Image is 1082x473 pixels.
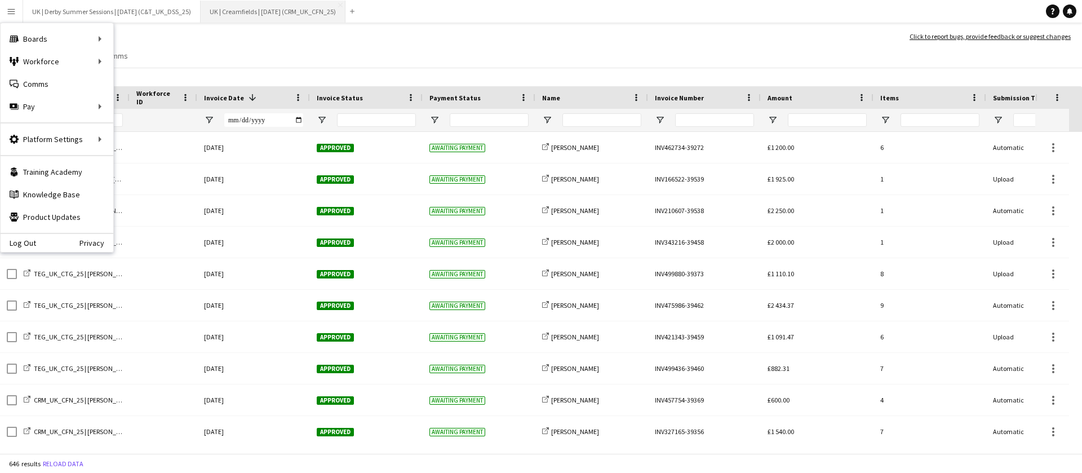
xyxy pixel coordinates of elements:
input: Amount Filter Input [788,113,867,127]
span: Approved [317,428,354,436]
div: INV457754-39369 [648,384,761,415]
span: Workforce ID [136,89,177,106]
span: Approved [317,207,354,215]
span: £2 000.00 [768,238,794,246]
a: TEG_UK_CTG_25 | [PERSON_NAME] [24,333,135,341]
span: Invoice Date [204,94,244,102]
input: Name Filter Input [562,113,641,127]
span: Invoice Status [317,94,363,102]
button: Open Filter Menu [429,115,440,125]
div: [DATE] [197,195,310,226]
span: Approved [317,396,354,405]
a: TEG_UK_CTG_25 | [PERSON_NAME] [24,364,135,373]
span: Approved [317,270,354,279]
span: Approved [317,333,354,342]
span: £1 925.00 [768,175,794,183]
span: [PERSON_NAME] [551,427,599,436]
span: £1 200.00 [768,143,794,152]
div: INV462734-39272 [648,132,761,163]
div: INV327165-39356 [648,416,761,447]
a: Knowledge Base [1,183,113,206]
div: 7 [873,416,986,447]
div: [DATE] [197,258,310,289]
span: Approved [317,144,354,152]
span: [PERSON_NAME] [551,396,599,404]
div: INV475986-39462 [648,290,761,321]
div: [DATE] [197,416,310,447]
div: Boards [1,28,113,50]
span: Awaiting payment [429,428,485,436]
div: 4 [873,384,986,415]
span: £882.31 [768,364,790,373]
div: INV343216-39458 [648,227,761,258]
div: Platform Settings [1,128,113,151]
a: Log Out [1,238,36,247]
div: INV166522-39539 [648,163,761,194]
span: Approved [317,175,354,184]
button: Open Filter Menu [317,115,327,125]
span: £2 250.00 [768,206,794,215]
div: Pay [1,95,113,118]
a: CRM_UK_CFN_25 | [PERSON_NAME] [24,396,135,404]
span: Awaiting payment [429,270,485,279]
div: [DATE] [197,227,310,258]
a: Click to report bugs, provide feedback or suggest changes [910,32,1071,42]
div: INV499436-39460 [648,353,761,384]
input: Invoice Number Filter Input [675,113,754,127]
span: Approved [317,365,354,373]
input: Invoice Status Filter Input [337,113,416,127]
button: Open Filter Menu [768,115,778,125]
div: [DATE] [197,290,310,321]
input: Invoice Date Filter Input [224,113,303,127]
button: Open Filter Menu [204,115,214,125]
span: Awaiting payment [429,396,485,405]
div: [DATE] [197,321,310,352]
span: Amount [768,94,792,102]
button: Open Filter Menu [993,115,1003,125]
button: Open Filter Menu [655,115,665,125]
div: [DATE] [197,384,310,415]
span: [PERSON_NAME] [551,269,599,278]
div: 8 [873,258,986,289]
span: £1 091.47 [768,333,794,341]
a: Comms [1,73,113,95]
span: £1 110.10 [768,269,794,278]
input: Items Filter Input [901,113,979,127]
div: INV499880-39373 [648,258,761,289]
div: [DATE] [197,132,310,163]
span: £2 434.37 [768,301,794,310]
button: Reload data [41,458,86,470]
span: [PERSON_NAME] [551,206,599,215]
span: CRM_UK_CFN_25 | [PERSON_NAME] [34,396,135,404]
a: TEG_UK_CTG_25 | [PERSON_NAME] [24,269,135,278]
div: 9 [873,290,986,321]
a: Comms [98,48,132,63]
span: [PERSON_NAME] [551,143,599,152]
span: [PERSON_NAME] [551,333,599,341]
a: CRM_UK_CFN_25 | [PERSON_NAME] [24,427,135,436]
span: [PERSON_NAME] [551,301,599,310]
button: UK | Derby Summer Sessions | [DATE] (C&T_UK_DSS_25) [23,1,201,23]
span: TEG_UK_CTG_25 | [PERSON_NAME] [34,364,135,373]
span: Approved [317,238,354,247]
a: Product Updates [1,206,113,228]
a: TEG_UK_CTG_25 | [PERSON_NAME] [24,301,135,310]
div: Workforce [1,50,113,73]
span: Awaiting payment [429,302,485,310]
button: Open Filter Menu [880,115,890,125]
button: Open Filter Menu [542,115,552,125]
div: 6 [873,321,986,352]
span: Awaiting payment [429,144,485,152]
span: Submission Type [993,94,1046,102]
div: 1 [873,227,986,258]
span: Awaiting payment [429,333,485,342]
div: INV210607-39538 [648,195,761,226]
div: 1 [873,163,986,194]
div: 7 [873,353,986,384]
button: UK | Creamfields | [DATE] (CRM_UK_CFN_25) [201,1,345,23]
span: CRM_UK_CFN_25 | [PERSON_NAME] [34,427,135,436]
span: Name [542,94,560,102]
span: Items [880,94,899,102]
a: Training Academy [1,161,113,183]
span: TEG_UK_CTG_25 | [PERSON_NAME] [34,333,135,341]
